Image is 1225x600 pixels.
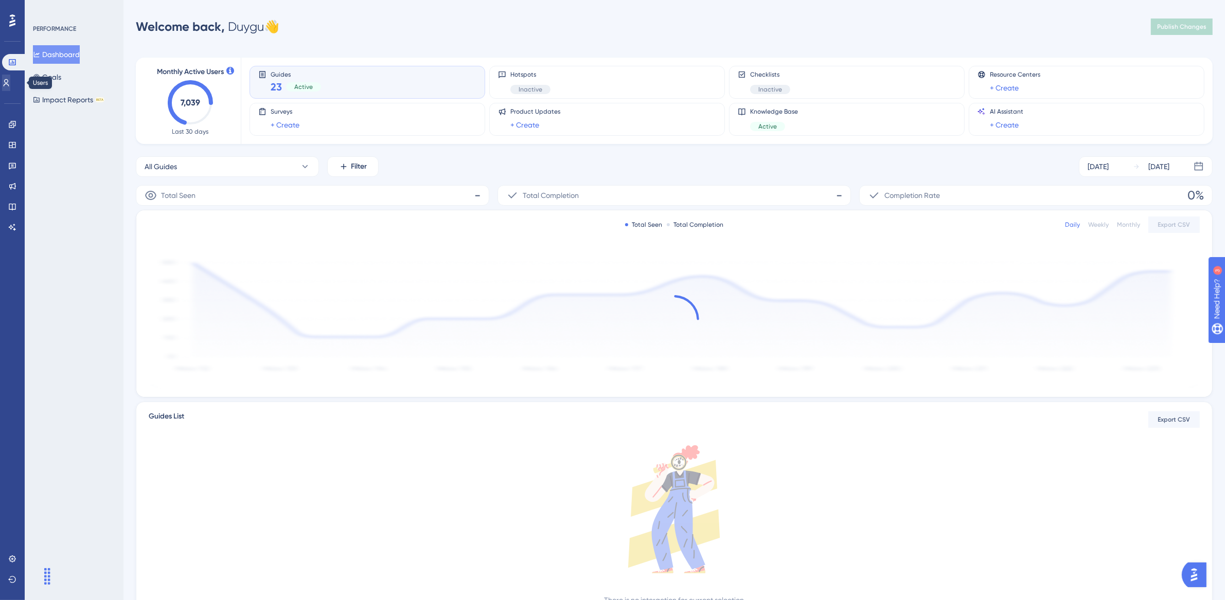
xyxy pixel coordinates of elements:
span: Inactive [758,85,782,94]
div: Total Seen [625,221,663,229]
div: BETA [95,97,104,102]
button: Export CSV [1148,216,1200,233]
span: Knowledge Base [750,107,798,116]
button: Export CSV [1148,411,1200,428]
span: - [836,187,842,204]
div: Duygu 👋 [136,19,279,35]
span: Active [758,122,777,131]
div: Total Completion [667,221,724,229]
span: Total Seen [161,189,196,202]
div: Daily [1065,221,1080,229]
button: All Guides [136,156,319,177]
span: Guides [271,70,321,78]
span: Welcome back, [136,19,225,34]
span: Need Help? [24,3,64,15]
button: Goals [33,68,61,86]
span: Export CSV [1158,221,1191,229]
span: Resource Centers [990,70,1040,79]
span: Hotspots [510,70,551,79]
span: Monthly Active Users [157,66,224,78]
div: PERFORMANCE [33,25,76,33]
span: - [474,187,481,204]
text: 7,039 [181,98,200,107]
span: All Guides [145,160,177,173]
div: [DATE] [1088,160,1109,173]
span: Checklists [750,70,790,79]
span: Product Updates [510,107,560,116]
span: Export CSV [1158,415,1191,424]
span: Active [294,83,313,91]
span: Publish Changes [1157,23,1206,31]
button: Filter [327,156,379,177]
a: + Create [990,82,1019,94]
span: Last 30 days [172,128,209,136]
a: + Create [990,119,1019,131]
div: [DATE] [1148,160,1169,173]
span: Surveys [271,107,299,116]
span: 0% [1187,187,1204,204]
span: Guides List [149,410,184,429]
iframe: UserGuiding AI Assistant Launcher [1182,559,1213,590]
a: + Create [271,119,299,131]
button: Impact ReportsBETA [33,90,104,109]
div: 3 [72,5,75,13]
span: AI Assistant [990,107,1023,116]
button: Publish Changes [1151,19,1213,35]
span: 23 [271,80,282,94]
span: Inactive [519,85,542,94]
div: Drag [39,561,56,592]
span: Completion Rate [884,189,940,202]
a: + Create [510,119,539,131]
div: Monthly [1117,221,1140,229]
button: Dashboard [33,45,80,64]
span: Total Completion [523,189,579,202]
span: Filter [351,160,367,173]
div: Weekly [1088,221,1109,229]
